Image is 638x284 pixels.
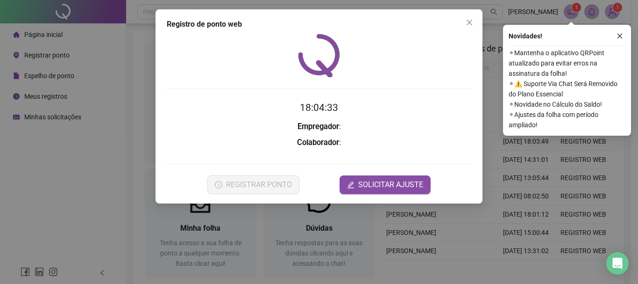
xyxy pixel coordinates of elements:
[340,175,431,194] button: editSOLICITAR AJUSTE
[207,175,299,194] button: REGISTRAR PONTO
[300,102,338,113] time: 18:04:33
[466,19,473,26] span: close
[509,109,625,130] span: ⚬ Ajustes da folha com período ampliado!
[509,99,625,109] span: ⚬ Novidade no Cálculo do Saldo!
[297,138,339,147] strong: Colaborador
[298,122,339,131] strong: Empregador
[167,19,471,30] div: Registro de ponto web
[298,34,340,77] img: QRPoint
[167,137,471,149] h3: :
[509,31,542,41] span: Novidades !
[462,15,477,30] button: Close
[617,33,623,39] span: close
[606,252,629,275] div: Open Intercom Messenger
[167,121,471,133] h3: :
[509,79,625,99] span: ⚬ ⚠️ Suporte Via Chat Será Removido do Plano Essencial
[509,48,625,79] span: ⚬ Mantenha o aplicativo QRPoint atualizado para evitar erros na assinatura da folha!
[347,181,354,189] span: edit
[358,179,423,190] span: SOLICITAR AJUSTE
